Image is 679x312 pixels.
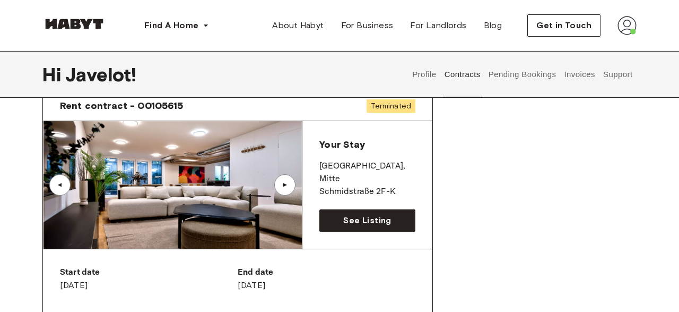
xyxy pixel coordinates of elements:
[238,266,415,279] p: End date
[402,15,475,36] a: For Landlords
[319,160,415,185] p: [GEOGRAPHIC_DATA] , Mitte
[475,15,511,36] a: Blog
[484,19,502,32] span: Blog
[527,14,600,37] button: Get in Touch
[280,182,290,188] div: ▲
[411,51,438,98] button: Profile
[60,266,238,279] p: Start date
[136,15,217,36] button: Find A Home
[367,99,415,113] span: Terminated
[42,63,65,86] span: Hi
[410,19,466,32] span: For Landlords
[319,139,364,150] span: Your Stay
[343,214,391,227] span: See Listing
[319,185,415,198] p: Schmidstraße 2F-K
[563,51,596,98] button: Invoices
[487,51,558,98] button: Pending Bookings
[60,266,238,292] div: [DATE]
[144,19,198,32] span: Find A Home
[443,51,482,98] button: Contracts
[42,19,106,29] img: Habyt
[238,266,415,292] div: [DATE]
[272,19,324,32] span: About Habyt
[536,19,591,32] span: Get in Touch
[602,51,634,98] button: Support
[55,182,65,188] div: ▲
[65,63,136,86] span: Javelot !
[617,16,637,35] img: avatar
[333,15,402,36] a: For Business
[60,99,184,112] span: Rent contract - 00105615
[408,51,637,98] div: user profile tabs
[43,121,302,249] img: Image of the room
[264,15,332,36] a: About Habyt
[341,19,394,32] span: For Business
[319,209,415,232] a: See Listing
